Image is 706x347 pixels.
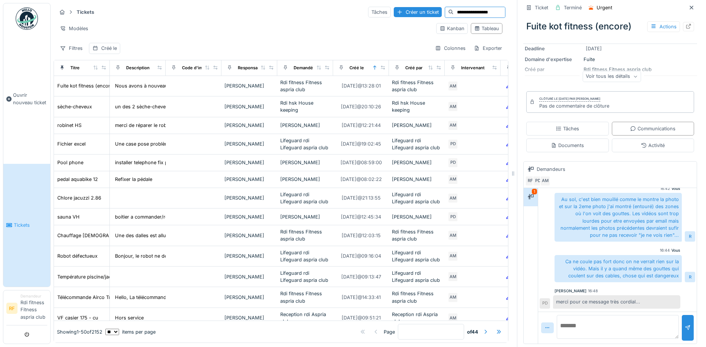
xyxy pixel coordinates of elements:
div: Domaine d'expertise [525,56,581,63]
div: Rdi fitness Fitness aspria club [392,79,442,93]
div: Nous avons à nouveau une fuite au kot fitness. ... [115,82,229,89]
div: boitier a commander/réparer [115,213,180,220]
div: Terminé [564,4,582,11]
div: [PERSON_NAME] [555,288,587,294]
div: [PERSON_NAME] [224,294,274,301]
div: Ca ne coule pas fort donc on ne verrait rien sur la vidéo. Mais il y a quand même des gouttes qui... [555,255,682,283]
li: RF [6,303,17,314]
div: Lifeguard rdi Lifeguard aspria club [280,249,330,263]
div: [PERSON_NAME] [280,122,330,129]
div: AM [448,120,458,131]
div: Une case pose problème dans le fichiers excel s... [115,140,229,147]
div: R [685,231,695,242]
div: Fichier excel [57,140,86,147]
div: AM [448,174,458,185]
div: Refixer la pédale [115,176,152,183]
div: Vous [671,248,680,253]
div: Description [126,65,150,71]
div: [DATE] @ 09:51:21 [342,314,381,321]
div: [PERSON_NAME] [224,140,274,147]
div: Filtres [57,43,86,54]
div: Hello, La télécommande de l'airco du Tribal est... [115,294,225,301]
div: RF [525,176,536,186]
div: [PERSON_NAME] [224,252,274,260]
div: [PERSON_NAME] [224,159,274,166]
div: Demandé par [294,65,320,71]
div: PD [448,157,458,168]
div: Lifeguard rdi Lifeguard aspria club [280,270,330,284]
div: Télécommande Airco Tribal [57,294,118,301]
div: AM [448,271,458,282]
div: Chlore jacuzzi 2.86 [57,194,101,201]
div: [DATE] @ 12:03:15 [342,232,381,239]
div: sèche-cheveux [57,103,92,110]
div: [DATE] @ 12:45:34 [341,213,381,220]
div: [DATE] @ 09:16:04 [341,252,381,260]
div: [PERSON_NAME] [280,159,330,166]
div: Responsable [238,65,264,71]
div: Code d'imputation [182,65,220,71]
div: Fuite [525,56,696,63]
div: [PERSON_NAME] [392,159,442,166]
div: Créé le [101,45,117,52]
div: Lifeguard rdi Lifeguard aspria club [392,249,442,263]
li: Rdi fitness Fitness aspria club [20,293,47,324]
div: VF casier 175 - cu [57,314,98,321]
div: Reception rdi Aspria club [392,311,442,325]
span: Ouvrir nouveau ticket [13,92,47,106]
div: Rdi fitness Fitness aspria club [392,290,442,304]
div: Communications [630,125,675,132]
img: Badge_color-CXgf-gQk.svg [16,7,38,30]
div: Rdi fitness Fitness aspria club [392,228,442,242]
div: [PERSON_NAME] [392,213,442,220]
div: AM [448,292,458,303]
div: Page [384,328,395,335]
div: Rdi fitness Fitness aspria club [280,79,330,93]
div: AM [448,101,458,112]
div: [DATE] @ 20:10:26 [341,103,381,110]
div: AM [448,193,458,203]
div: merci de réparer le robinet qui a fait la fuite... [115,122,217,129]
div: Au sol, c'est bien mouillé comme le montre la photo et sur la 2eme photo j'ai montré (entouré) de... [555,193,682,242]
div: Robot défectueux [57,252,98,260]
div: [PERSON_NAME] [224,213,274,220]
a: Ouvrir nouveau ticket [3,34,50,164]
strong: Tickets [74,9,97,16]
div: R [685,272,695,282]
div: robinet HS [57,122,82,129]
div: Rdi fitness Fitness aspria club [280,290,330,304]
div: Vous [671,186,680,191]
div: AM [448,230,458,241]
div: [PERSON_NAME] [224,232,274,239]
div: PD [448,211,458,222]
div: 16:48 [588,288,598,294]
div: [PERSON_NAME] [392,122,442,129]
div: Chauffage [DEMOGRAPHIC_DATA] (yoga) [57,232,153,239]
div: Tâches [368,7,391,17]
div: Tableau [474,25,499,32]
div: Colonnes [432,43,469,54]
div: Température piscine/jacuzzi trop basse [57,273,146,280]
span: Tickets [14,222,47,229]
div: Créé par [405,65,422,71]
div: items per page [105,328,156,335]
div: [DATE] @ 08:59:00 [341,159,382,166]
div: Voir tous les détails [582,71,641,82]
div: Ticket [535,4,548,11]
div: Kanban [440,25,464,32]
div: PD [540,298,550,309]
div: Lifeguard rdi Lifeguard aspria club [392,191,442,205]
div: [DATE] @ 08:02:22 [341,176,382,183]
a: RF DemandeurRdi fitness Fitness aspria club [6,293,47,325]
div: Créer un ticket [394,7,442,17]
div: PD [448,139,458,149]
div: [DATE] @ 12:21:44 [342,122,381,129]
div: [PERSON_NAME] [224,176,274,183]
div: Titre [70,65,80,71]
div: 1 [532,189,537,194]
div: [DATE] @ 13:28:01 [342,82,381,89]
div: AM [448,81,458,91]
div: [PERSON_NAME] [224,194,274,201]
div: AM [448,313,458,323]
div: Créé le [349,65,364,71]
